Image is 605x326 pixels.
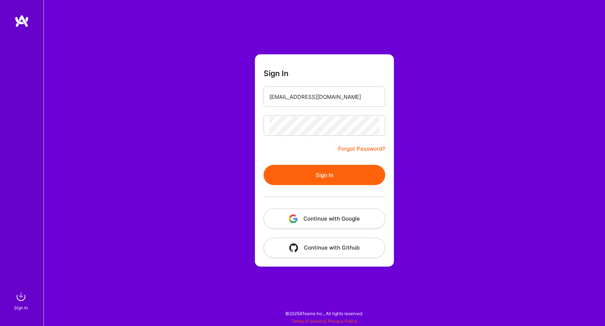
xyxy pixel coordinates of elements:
div: Sign In [14,304,28,312]
button: Continue with Github [264,238,385,258]
img: icon [289,243,298,252]
h3: Sign In [264,69,289,78]
a: Forgot Password? [338,145,385,153]
img: logo [14,14,29,28]
img: sign in [14,289,28,304]
button: Sign In [264,165,385,185]
img: icon [289,214,298,223]
a: sign inSign In [15,289,28,312]
button: Continue with Google [264,209,385,229]
div: © 2025 ATeams Inc., All rights reserved. [43,304,605,322]
input: Email... [269,88,379,106]
a: Terms of Service [291,318,325,324]
a: Privacy Policy [328,318,357,324]
span: | [291,318,357,324]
